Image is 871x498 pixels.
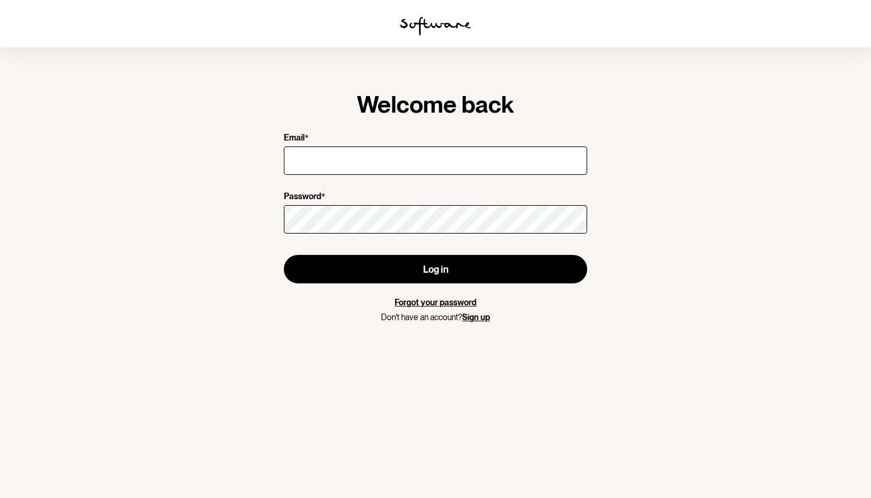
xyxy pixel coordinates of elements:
p: Don't have an account? [284,312,587,323]
a: Forgot your password [395,298,476,307]
button: Log in [284,255,587,283]
p: Password [284,191,321,203]
a: Sign up [462,312,490,322]
h1: Welcome back [284,90,587,119]
p: Email [284,133,305,144]
img: software logo [400,17,471,36]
